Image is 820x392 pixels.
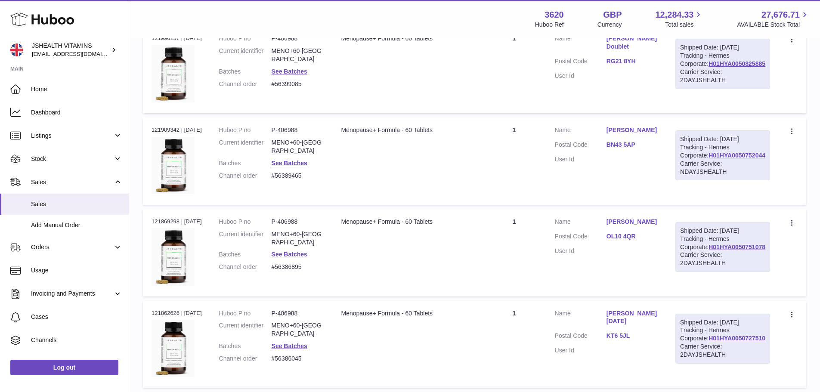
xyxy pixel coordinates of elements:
span: Add Manual Order [31,221,122,229]
td: 1 [482,301,546,388]
a: [PERSON_NAME] [606,126,658,134]
div: Huboo Ref [535,21,564,29]
dt: Current identifier [219,47,272,63]
dd: #56386895 [272,263,324,271]
a: See Batches [272,343,307,349]
span: Total sales [665,21,703,29]
dt: Channel order [219,355,272,363]
span: Cases [31,313,122,321]
dt: Batches [219,159,272,167]
dt: Postal Code [555,57,606,68]
div: 121862626 | [DATE] [152,309,202,317]
div: 121996157 | [DATE] [152,34,202,42]
dd: P-406988 [272,309,324,318]
dt: Name [555,34,606,53]
dd: MENO+60-[GEOGRAPHIC_DATA] [272,321,324,338]
td: 1 [482,117,546,205]
div: 121909342 | [DATE] [152,126,202,134]
dd: #56399085 [272,80,324,88]
img: internalAdmin-3620@internal.huboo.com [10,43,23,56]
dd: MENO+60-[GEOGRAPHIC_DATA] [272,139,324,155]
dt: Channel order [219,172,272,180]
div: JSHEALTH VITAMINS [32,42,109,58]
span: Usage [31,266,122,275]
dt: Batches [219,68,272,76]
a: [PERSON_NAME][DATE] [606,309,658,326]
dt: Name [555,218,606,228]
div: Menopause+ Formula - 60 Tablets [341,34,473,43]
div: Tracking - Hermes Corporate: [675,130,770,180]
span: Sales [31,178,113,186]
dt: Name [555,309,606,328]
div: Menopause+ Formula - 60 Tablets [341,126,473,134]
dt: User Id [555,247,606,255]
img: 36201675074403.png [152,45,195,102]
dd: MENO+60-[GEOGRAPHIC_DATA] [272,47,324,63]
span: Dashboard [31,108,122,117]
span: [EMAIL_ADDRESS][DOMAIN_NAME] [32,50,127,57]
strong: 3620 [545,9,564,21]
div: Carrier Service: 2DAYJSHEALTH [680,251,765,267]
div: Carrier Service: 2DAYJSHEALTH [680,343,765,359]
dt: Postal Code [555,141,606,151]
span: 27,676.71 [761,9,800,21]
span: Invoicing and Payments [31,290,113,298]
span: 12,284.33 [655,9,693,21]
strong: GBP [603,9,622,21]
dd: P-406988 [272,218,324,226]
a: See Batches [272,160,307,167]
div: Shipped Date: [DATE] [680,135,765,143]
dt: User Id [555,72,606,80]
dt: Huboo P no [219,126,272,134]
dt: Batches [219,342,272,350]
dt: Channel order [219,80,272,88]
dd: #56386045 [272,355,324,363]
span: Sales [31,200,122,208]
img: 36201675074403.png [152,228,195,285]
div: Carrier Service: 2DAYJSHEALTH [680,68,765,84]
dt: Huboo P no [219,309,272,318]
dd: P-406988 [272,34,324,43]
div: Menopause+ Formula - 60 Tablets [341,309,473,318]
div: Shipped Date: [DATE] [680,227,765,235]
div: Currency [597,21,622,29]
td: 1 [482,26,546,113]
a: RG21 8YH [606,57,658,65]
dt: Huboo P no [219,218,272,226]
span: Stock [31,155,113,163]
a: OL10 4QR [606,232,658,241]
span: Home [31,85,122,93]
dt: Postal Code [555,332,606,342]
a: 12,284.33 Total sales [655,9,703,29]
a: H01HYA0050825885 [709,60,765,67]
td: 1 [482,209,546,296]
div: Menopause+ Formula - 60 Tablets [341,218,473,226]
a: KT6 5JL [606,332,658,340]
a: 27,676.71 AVAILABLE Stock Total [737,9,810,29]
dt: User Id [555,346,606,355]
dt: Name [555,126,606,136]
a: Log out [10,360,118,375]
div: Shipped Date: [DATE] [680,43,765,52]
div: Tracking - Hermes Corporate: [675,39,770,89]
div: Tracking - Hermes Corporate: [675,222,770,272]
dt: Batches [219,250,272,259]
dd: #56389465 [272,172,324,180]
dt: Huboo P no [219,34,272,43]
a: See Batches [272,251,307,258]
div: Carrier Service: NDAYJSHEALTH [680,160,765,176]
dt: Current identifier [219,321,272,338]
a: H01HYA0050727510 [709,335,765,342]
img: 36201675074403.png [152,320,195,377]
dt: Current identifier [219,230,272,247]
span: Orders [31,243,113,251]
span: Channels [31,336,122,344]
img: 36201675074403.png [152,137,195,194]
span: Listings [31,132,113,140]
dt: User Id [555,155,606,164]
a: BN43 5AP [606,141,658,149]
a: H01HYA0050752044 [709,152,765,159]
dt: Current identifier [219,139,272,155]
div: Shipped Date: [DATE] [680,318,765,327]
a: See Batches [272,68,307,75]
